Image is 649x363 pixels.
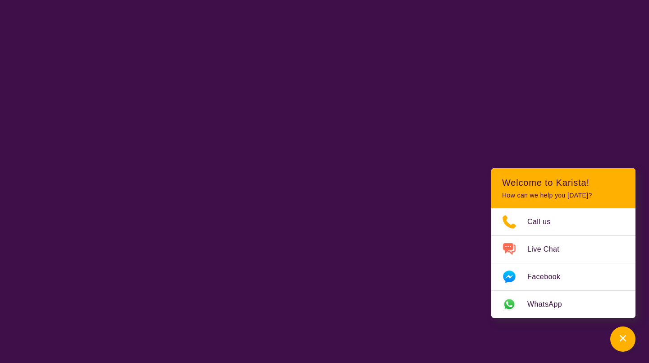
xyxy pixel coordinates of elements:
[502,192,625,199] p: How can we help you [DATE]?
[491,208,635,318] ul: Choose channel
[610,326,635,352] button: Channel Menu
[502,177,625,188] h2: Welcome to Karista!
[491,291,635,318] a: Web link opens in a new tab.
[491,168,635,318] div: Channel Menu
[527,270,571,284] span: Facebook
[527,215,562,229] span: Call us
[527,243,570,256] span: Live Chat
[527,298,573,311] span: WhatsApp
